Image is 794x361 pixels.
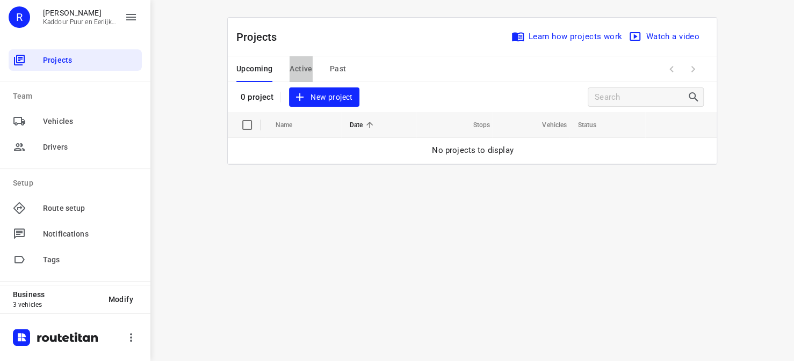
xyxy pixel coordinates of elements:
[9,110,142,132] div: Vehicles
[9,6,30,28] div: R
[9,223,142,245] div: Notifications
[350,119,377,131] span: Date
[330,62,347,76] span: Past
[43,229,138,240] span: Notifications
[43,142,138,153] span: Drivers
[276,119,307,131] span: Name
[43,9,116,17] p: Rachid Kaddour
[595,89,687,106] input: Search projects
[236,62,272,76] span: Upcoming
[290,62,312,76] span: Active
[295,91,352,104] span: New project
[661,58,682,80] span: Previous Page
[100,290,142,309] button: Modify
[528,119,567,131] span: Vehicles
[43,203,138,214] span: Route setup
[682,58,704,80] span: Next Page
[13,301,100,308] p: 3 vehicles
[241,92,273,102] p: 0 project
[578,119,610,131] span: Status
[13,91,142,102] p: Team
[9,197,142,219] div: Route setup
[109,295,133,304] span: Modify
[9,136,142,158] div: Drivers
[13,178,142,189] p: Setup
[289,87,359,107] button: New project
[43,254,138,266] span: Tags
[9,49,142,71] div: Projects
[43,116,138,127] span: Vehicles
[459,119,490,131] span: Stops
[43,18,116,26] p: Kaddour Puur en Eerlijk Vlees B.V.
[9,249,142,270] div: Tags
[687,91,703,104] div: Search
[13,290,100,299] p: Business
[43,55,138,66] span: Projects
[236,29,286,45] p: Projects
